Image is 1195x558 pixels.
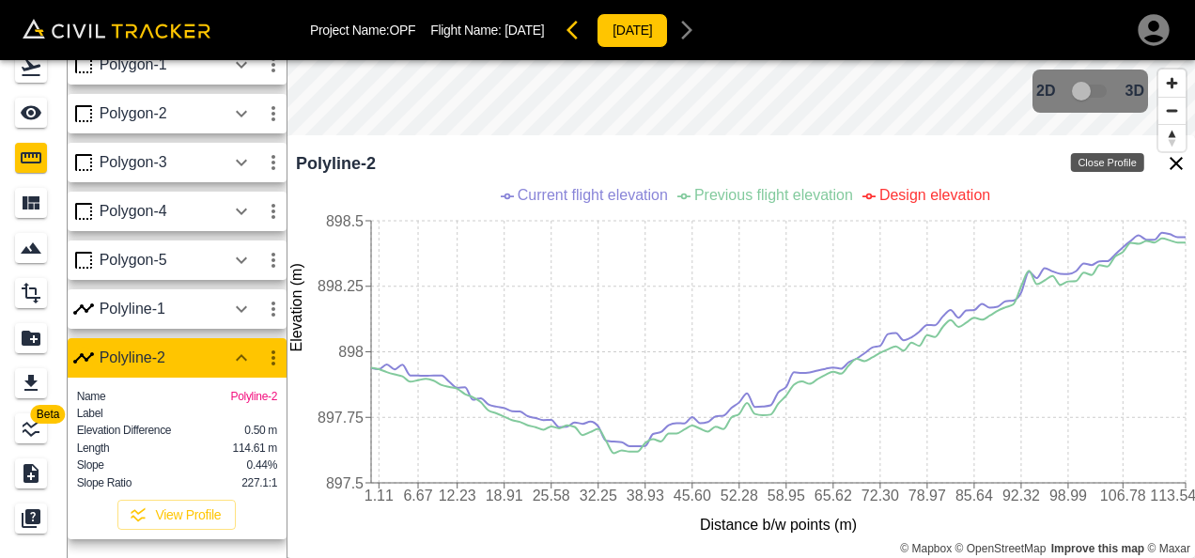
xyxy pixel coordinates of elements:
[879,187,990,203] span: Design elevation
[1036,83,1055,100] span: 2D
[1158,70,1186,97] button: Zoom in
[580,488,617,504] tspan: 32.25
[908,488,946,504] tspan: 78.97
[310,23,415,38] p: Project Name: OPF
[1002,488,1040,504] tspan: 92.32
[326,475,364,491] tspan: 897.5
[326,213,364,229] tspan: 898.5
[1063,73,1118,109] span: 3D model not uploaded yet
[955,542,1047,555] a: OpenStreetMap
[338,344,364,360] tspan: 898
[430,23,544,38] p: Flight Name:
[955,488,993,504] tspan: 85.64
[518,187,668,203] span: Current flight elevation
[1125,83,1144,100] span: 3D
[287,60,1195,558] canvas: Map
[1100,488,1146,504] tspan: 106.78
[597,13,668,48] button: [DATE]
[403,488,432,504] tspan: 6.67
[1158,124,1186,151] button: Reset bearing to north
[1157,145,1195,182] button: Close Profile
[533,488,570,504] tspan: 25.58
[439,488,476,504] tspan: 12.23
[768,488,805,504] tspan: 58.95
[486,488,523,504] tspan: 18.91
[100,56,225,73] div: Polygon-1
[674,488,711,504] tspan: 45.60
[15,53,53,83] div: Flights
[296,154,376,174] b: Polyline-2
[23,19,210,39] img: Civil Tracker
[318,278,364,294] tspan: 898.25
[318,410,364,426] tspan: 897.75
[1051,542,1144,555] a: Map feedback
[1158,97,1186,124] button: Zoom out
[504,23,544,38] span: [DATE]
[1049,488,1087,504] tspan: 98.99
[288,263,304,351] tspan: Elevation (m)
[700,517,857,533] tspan: Distance b/w points (m)
[1147,542,1190,555] a: Maxar
[721,488,758,504] tspan: 52.28
[815,488,852,504] tspan: 65.62
[627,488,664,504] tspan: 38.93
[861,488,899,504] tspan: 72.30
[900,542,952,555] a: Mapbox
[365,488,394,504] tspan: 1.11
[694,187,853,203] span: Previous flight elevation
[1070,153,1143,172] div: Close Profile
